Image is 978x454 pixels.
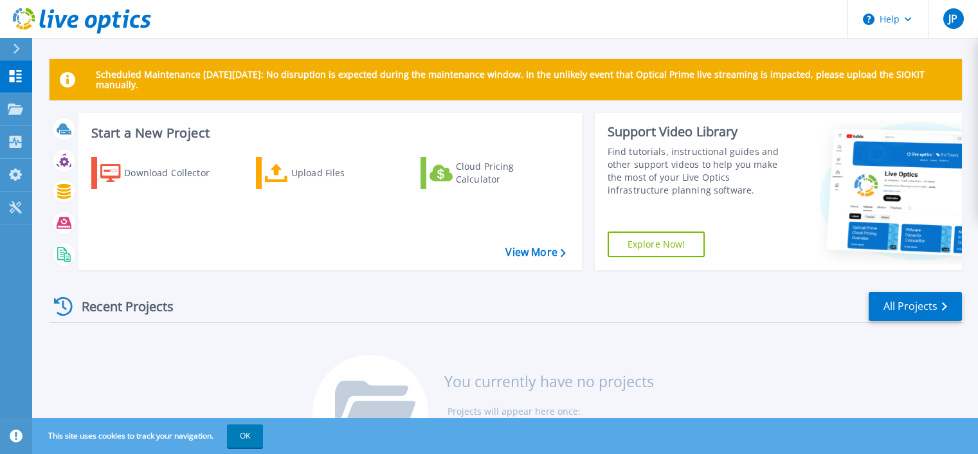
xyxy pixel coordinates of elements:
[448,403,654,420] li: Projects will appear here once:
[608,145,792,197] div: Find tutorials, instructional guides and other support videos to help you make the most of your L...
[421,157,564,189] a: Cloud Pricing Calculator
[608,123,792,140] div: Support Video Library
[91,157,235,189] a: Download Collector
[124,160,227,186] div: Download Collector
[291,160,394,186] div: Upload Files
[948,14,957,24] span: JP
[608,232,705,257] a: Explore Now!
[50,291,191,322] div: Recent Projects
[505,246,565,259] a: View More
[869,292,962,321] a: All Projects
[96,69,952,90] p: Scheduled Maintenance [DATE][DATE]: No disruption is expected during the maintenance window. In t...
[35,424,263,448] span: This site uses cookies to track your navigation.
[444,374,654,388] h3: You currently have no projects
[91,126,565,140] h3: Start a New Project
[456,160,559,186] div: Cloud Pricing Calculator
[256,157,399,189] a: Upload Files
[227,424,263,448] button: OK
